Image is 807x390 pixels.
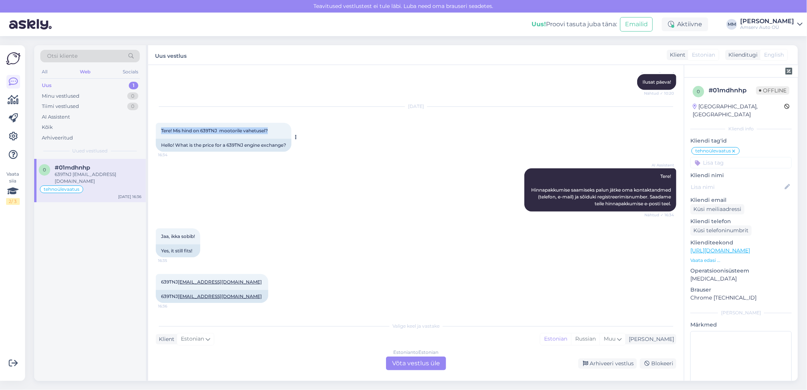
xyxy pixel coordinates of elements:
div: 0 [127,92,138,100]
span: 16:35 [158,258,187,263]
span: 639TNJ [161,279,263,285]
p: Brauser [690,286,792,294]
div: [DATE] [156,103,676,110]
div: 639TNJ [156,290,268,303]
span: Ilusat päeva! [642,79,671,85]
div: All [40,67,49,77]
p: Märkmed [690,321,792,329]
span: 16:36 [158,303,187,309]
span: Jaa, ikka sobib! [161,233,195,239]
div: MM [726,19,737,30]
img: Askly Logo [6,51,21,66]
div: Klient [667,51,685,59]
span: #01mdhnhp [55,164,90,171]
span: AI Assistent [646,162,674,168]
div: 0 [127,103,138,110]
div: Web [78,67,92,77]
div: Küsi meiliaadressi [690,204,744,214]
p: Chrome [TECHNICAL_ID] [690,294,792,302]
p: [MEDICAL_DATA] [690,275,792,283]
a: [EMAIL_ADDRESS][DOMAIN_NAME] [178,279,262,285]
div: 2 / 3 [6,198,20,205]
div: Vaata siia [6,171,20,205]
span: tehnoülevaatus [44,187,79,192]
span: Offline [756,86,790,95]
span: Tere! Mis hind on 639TNJ mootorile vahetusel? [161,128,268,133]
div: Hello! What is the price for a 639TNJ engine exchange? [156,139,291,152]
div: Estonian to Estonian [394,349,439,356]
div: Võta vestlus üle [386,357,446,370]
div: AI Assistent [42,113,70,121]
div: Amserv Auto OÜ [740,24,794,30]
input: Lisa nimi [691,183,783,191]
p: Operatsioonisüsteem [690,267,792,275]
span: Nähtud ✓ 10:20 [644,90,674,96]
b: Uus! [532,21,546,28]
div: Kliendi info [690,125,792,132]
div: [DATE] 16:36 [118,194,141,200]
span: Estonian [181,335,204,343]
div: Russian [571,333,600,345]
div: Minu vestlused [42,92,79,100]
p: Vaata edasi ... [690,257,792,264]
div: [PERSON_NAME] [740,18,794,24]
button: Emailid [620,17,653,32]
span: Tere! Hinnapakkumise saamiseks palun jätke oma kontaktandmed (telefon, e-mail) ja sõiduki registr... [531,173,672,206]
span: Muu [604,335,616,342]
div: 639TNJ [EMAIL_ADDRESS][DOMAIN_NAME] [55,171,141,185]
div: Blokeeri [640,358,676,369]
div: Aktiivne [662,17,708,31]
div: [GEOGRAPHIC_DATA], [GEOGRAPHIC_DATA] [693,103,784,119]
span: Nähtud ✓ 16:34 [644,212,674,218]
p: Kliendi telefon [690,217,792,225]
a: [EMAIL_ADDRESS][DOMAIN_NAME] [178,293,262,299]
p: Kliendi tag'id [690,137,792,145]
input: Lisa tag [690,157,792,168]
div: Socials [121,67,140,77]
p: Kliendi email [690,196,792,204]
div: Kõik [42,124,53,131]
a: [URL][DOMAIN_NAME] [690,247,750,254]
div: Klient [156,335,174,343]
div: Tiimi vestlused [42,103,79,110]
div: [PERSON_NAME] [626,335,674,343]
div: Proovi tasuta juba täna: [532,20,617,29]
div: Küsi telefoninumbrit [690,225,752,236]
div: Estonian [540,333,571,345]
a: [PERSON_NAME]Amserv Auto OÜ [740,18,802,30]
div: 1 [129,82,138,89]
div: Klienditugi [725,51,758,59]
div: # 01mdhnhp [709,86,756,95]
span: 0 [43,167,46,173]
div: Yes, it still fits! [156,244,200,257]
span: English [764,51,784,59]
p: Klienditeekond [690,239,792,247]
span: 0 [697,89,700,94]
div: [PERSON_NAME] [690,309,792,316]
div: Valige keel ja vastake [156,323,676,330]
span: 16:34 [158,152,187,158]
label: Uus vestlus [155,50,187,60]
div: Arhiveeri vestlus [578,358,637,369]
span: tehnoülevaatus [695,149,731,153]
div: Uus [42,82,52,89]
p: Kliendi nimi [690,171,792,179]
div: Arhiveeritud [42,134,73,142]
span: Estonian [692,51,715,59]
span: Otsi kliente [47,52,78,60]
span: Uued vestlused [73,147,108,154]
img: zendesk [785,68,792,75]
